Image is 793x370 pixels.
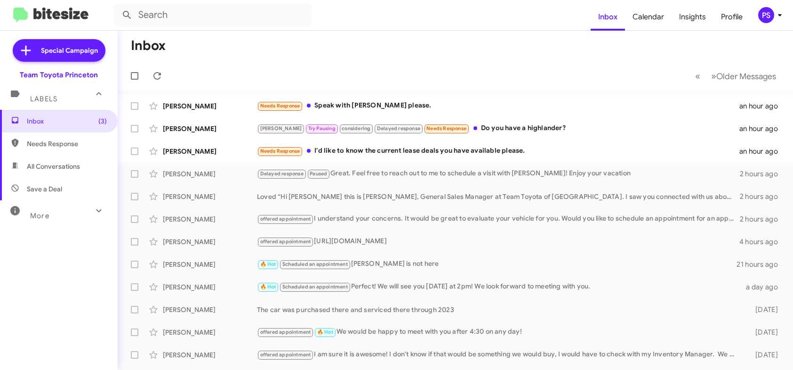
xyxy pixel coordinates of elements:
[740,192,785,201] div: 2 hours ago
[257,100,739,111] div: Speak with [PERSON_NAME] please.
[260,238,311,245] span: offered appointment
[257,146,739,156] div: I'd like to know the current lease deals you have available please.
[30,212,49,220] span: More
[20,70,98,80] div: Team Toyota Princeton
[257,168,740,179] div: Great. Feel free to reach out to me to schedule a visit with [PERSON_NAME]! Enjoy your vacation
[739,237,785,247] div: 4 hours ago
[163,124,257,133] div: [PERSON_NAME]
[260,261,276,267] span: 🔥 Hot
[342,125,370,132] span: considering
[426,125,466,132] span: Needs Response
[705,66,782,86] button: Next
[260,148,300,154] span: Needs Response
[742,282,785,292] div: a day ago
[257,236,739,247] div: [URL][DOMAIN_NAME]
[740,169,785,179] div: 2 hours ago
[750,7,783,23] button: PS
[257,259,737,270] div: [PERSON_NAME] is not here
[163,192,257,201] div: [PERSON_NAME]
[737,260,785,269] div: 21 hours ago
[257,305,742,314] div: The car was purchased there and serviced there through 2023
[260,216,311,222] span: offered appointment
[257,192,740,201] div: Loved “Hi [PERSON_NAME] this is [PERSON_NAME], General Sales Manager at Team Toyota of [GEOGRAPHI...
[758,7,774,23] div: PS
[711,70,716,82] span: »
[260,329,311,335] span: offered appointment
[739,147,785,156] div: an hour ago
[742,350,785,360] div: [DATE]
[257,123,739,134] div: Do you have a highlander?
[27,116,107,126] span: Inbox
[41,46,98,55] span: Special Campaign
[282,261,348,267] span: Scheduled an appointment
[163,328,257,337] div: [PERSON_NAME]
[260,284,276,290] span: 🔥 Hot
[740,214,785,224] div: 2 hours ago
[310,171,327,177] span: Paused
[163,305,257,314] div: [PERSON_NAME]
[30,95,57,103] span: Labels
[672,3,713,31] a: Insights
[163,147,257,156] div: [PERSON_NAME]
[282,284,348,290] span: Scheduled an appointment
[377,125,420,132] span: Delayed response
[260,171,304,177] span: Delayed response
[163,169,257,179] div: [PERSON_NAME]
[163,260,257,269] div: [PERSON_NAME]
[257,281,742,292] div: Perfect! We will see you [DATE] at 2pm! We look forward to meeting with you.
[713,3,750,31] a: Profile
[317,329,333,335] span: 🔥 Hot
[308,125,336,132] span: Try Pausing
[257,327,742,337] div: We would be happy to meet with you after 4:30 on any day!
[163,282,257,292] div: [PERSON_NAME]
[163,101,257,111] div: [PERSON_NAME]
[27,162,80,171] span: All Conversations
[98,116,107,126] span: (3)
[260,352,311,358] span: offered appointment
[625,3,672,31] a: Calendar
[27,184,62,194] span: Save a Deal
[716,71,776,82] span: Older Messages
[739,124,785,133] div: an hour ago
[114,4,312,26] input: Search
[739,101,785,111] div: an hour ago
[689,66,706,86] button: Previous
[695,70,700,82] span: «
[163,350,257,360] div: [PERSON_NAME]
[257,349,742,360] div: I am sure it is awesome! I don't know if that would be something we would buy, I would have to ch...
[257,214,740,224] div: I understand your concerns. It would be great to evaluate your vehicle for you. Would you like to...
[742,305,785,314] div: [DATE]
[13,39,105,62] a: Special Campaign
[27,139,107,148] span: Needs Response
[131,38,166,53] h1: Inbox
[260,125,302,132] span: [PERSON_NAME]
[742,328,785,337] div: [DATE]
[591,3,625,31] a: Inbox
[260,103,300,109] span: Needs Response
[163,214,257,224] div: [PERSON_NAME]
[690,66,782,86] nav: Page navigation example
[163,237,257,247] div: [PERSON_NAME]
